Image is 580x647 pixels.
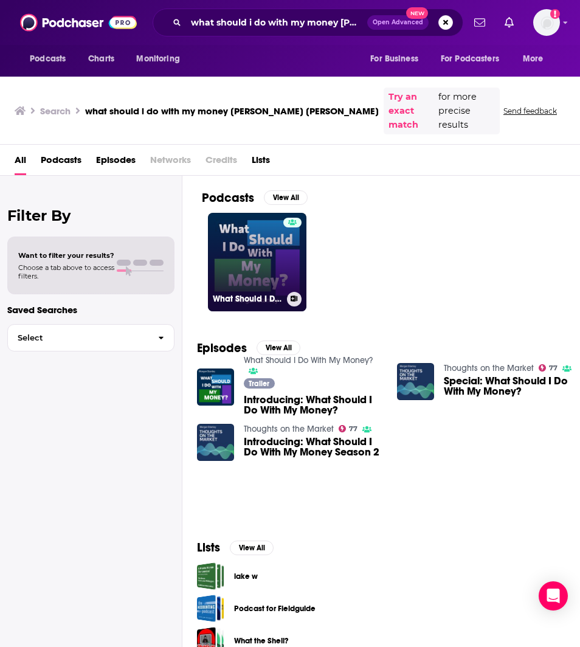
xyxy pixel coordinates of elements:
a: 77 [539,364,558,372]
h2: Lists [197,540,220,555]
span: Want to filter your results? [18,251,114,260]
a: What Should I Do With My Money? [244,355,373,365]
span: Monitoring [136,50,179,67]
button: open menu [362,47,433,71]
a: lake w [234,570,258,583]
a: ListsView All [197,540,274,555]
h2: Episodes [197,341,247,356]
button: Open AdvancedNew [367,15,429,30]
button: View All [230,541,274,555]
button: open menu [433,47,517,71]
svg: Add a profile image [550,9,560,19]
a: Introducing: What Should I Do With My Money? [244,395,382,415]
span: For Business [370,50,418,67]
button: open menu [128,47,195,71]
span: Trailer [249,380,269,387]
h2: Filter By [7,207,174,224]
img: User Profile [533,9,560,36]
h2: Podcasts [202,190,254,206]
img: Introducing: What Should I Do With My Money Season 2 [197,424,234,461]
img: Special: What Should I Do With My Money? [397,363,434,400]
a: Podcast for Fieldguide [197,595,224,622]
h3: what should i do with my money [PERSON_NAME] [PERSON_NAME] [85,105,379,117]
span: Logged in as nshort92 [533,9,560,36]
a: Lists [252,150,270,175]
button: View All [264,190,308,205]
span: New [406,7,428,19]
a: Episodes [96,150,136,175]
h3: What Should I Do With My Money? [213,294,282,304]
a: Try an exact match [388,90,436,132]
div: Search podcasts, credits, & more... [153,9,463,36]
a: Introducing: What Should I Do With My Money Season 2 [244,437,382,457]
a: Show notifications dropdown [500,12,519,33]
a: Thoughts on the Market [444,363,534,373]
button: Send feedback [500,106,561,116]
a: Podcasts [41,150,81,175]
span: Charts [88,50,114,67]
button: Show profile menu [533,9,560,36]
input: Search podcasts, credits, & more... [186,13,367,32]
a: What Should I Do With My Money? [208,213,306,311]
span: Select [8,334,148,342]
span: for more precise results [438,90,495,132]
span: Choose a tab above to access filters. [18,263,114,280]
span: 77 [349,426,357,432]
img: Podchaser - Follow, Share and Rate Podcasts [20,11,137,34]
a: Charts [80,47,122,71]
div: Open Intercom Messenger [539,581,568,611]
span: Credits [205,150,237,175]
span: More [523,50,544,67]
a: 77 [339,425,358,432]
a: Show notifications dropdown [469,12,490,33]
a: Podcast for Fieldguide [234,602,316,615]
span: 77 [549,365,558,371]
a: EpisodesView All [197,341,300,356]
a: PodcastsView All [202,190,308,206]
button: View All [257,341,300,355]
img: Introducing: What Should I Do With My Money? [197,368,234,406]
a: lake w [197,562,224,590]
span: Open Advanced [373,19,423,26]
button: open menu [21,47,81,71]
button: open menu [514,47,559,71]
a: Thoughts on the Market [244,424,334,434]
span: Networks [150,150,191,175]
p: Saved Searches [7,304,174,316]
span: For Podcasters [441,50,499,67]
h3: Search [40,105,71,117]
span: Podcasts [30,50,66,67]
a: All [15,150,26,175]
button: Select [7,324,174,351]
